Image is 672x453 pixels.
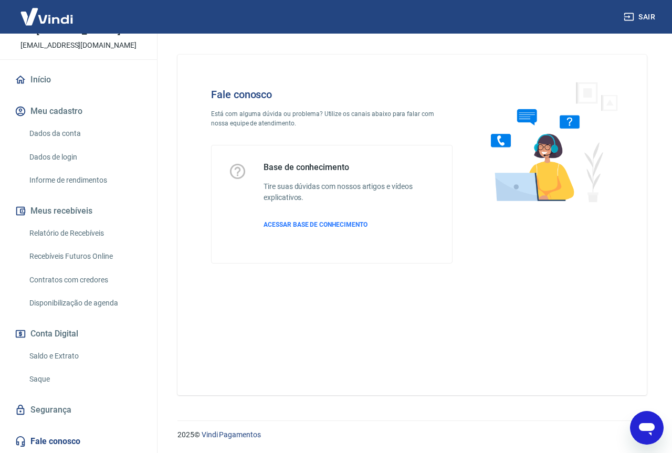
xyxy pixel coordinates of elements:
span: ACESSAR BASE DE CONHECIMENTO [264,221,367,228]
a: Disponibilização de agenda [25,292,144,314]
iframe: Botão para abrir a janela de mensagens [630,411,664,445]
img: Vindi [13,1,81,33]
p: [PERSON_NAME] [36,25,120,36]
h5: Base de conhecimento [264,162,435,173]
a: Saldo e Extrato [25,345,144,367]
a: Segurança [13,398,144,422]
a: Relatório de Recebíveis [25,223,144,244]
a: Recebíveis Futuros Online [25,246,144,267]
button: Meus recebíveis [13,199,144,223]
a: Vindi Pagamentos [202,430,261,439]
img: Fale conosco [470,71,629,212]
p: Está com alguma dúvida ou problema? Utilize os canais abaixo para falar com nossa equipe de atend... [211,109,453,128]
a: Dados da conta [25,123,144,144]
h6: Tire suas dúvidas com nossos artigos e vídeos explicativos. [264,181,435,203]
a: Início [13,68,144,91]
button: Sair [622,7,659,27]
a: Fale conosco [13,430,144,453]
a: Dados de login [25,146,144,168]
a: ACESSAR BASE DE CONHECIMENTO [264,220,435,229]
button: Meu cadastro [13,100,144,123]
h4: Fale conosco [211,88,453,101]
a: Saque [25,368,144,390]
p: [EMAIL_ADDRESS][DOMAIN_NAME] [20,40,136,51]
a: Contratos com credores [25,269,144,291]
a: Informe de rendimentos [25,170,144,191]
p: 2025 © [177,429,647,440]
button: Conta Digital [13,322,144,345]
